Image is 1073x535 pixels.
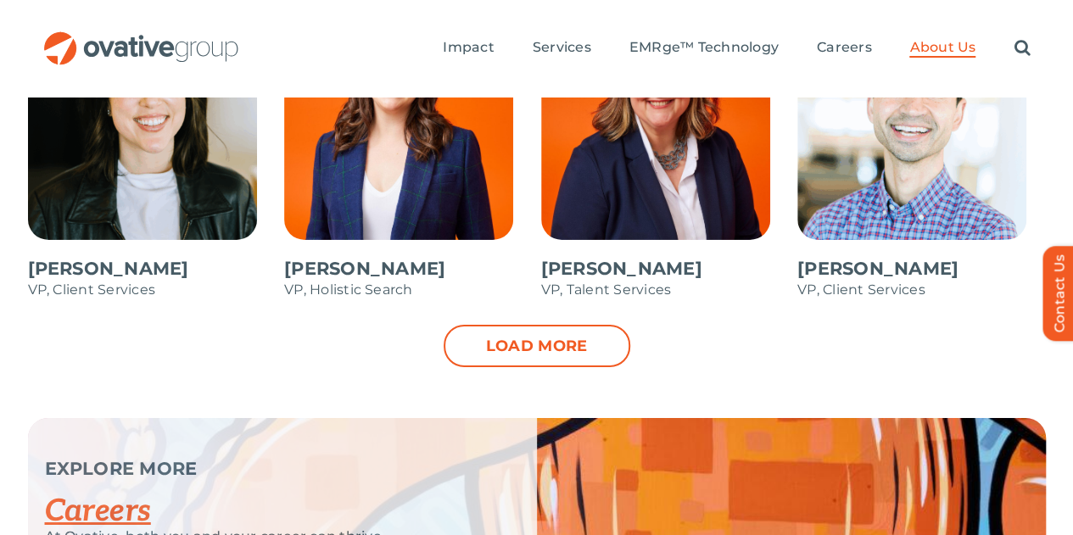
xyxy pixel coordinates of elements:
a: OG_Full_horizontal_RGB [42,30,240,46]
span: Careers [817,39,872,56]
a: Impact [443,39,494,58]
span: Services [533,39,591,56]
a: Load more [444,325,630,367]
a: EMRge™ Technology [629,39,779,58]
a: Careers [817,39,872,58]
span: About Us [909,39,975,56]
a: About Us [909,39,975,58]
nav: Menu [443,21,1030,75]
a: Services [533,39,591,58]
p: EXPLORE MORE [45,460,495,477]
span: EMRge™ Technology [629,39,779,56]
a: Careers [45,493,151,530]
span: Impact [443,39,494,56]
a: Search [1014,39,1030,58]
